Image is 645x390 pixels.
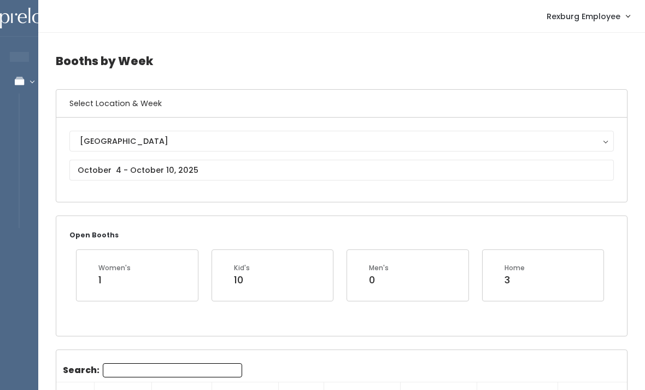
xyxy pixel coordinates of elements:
div: Women's [98,263,131,273]
div: [GEOGRAPHIC_DATA] [80,135,603,147]
h6: Select Location & Week [56,90,627,118]
div: 1 [98,273,131,287]
input: October 4 - October 10, 2025 [69,160,614,181]
div: 3 [505,273,525,287]
div: 10 [234,273,250,287]
button: [GEOGRAPHIC_DATA] [69,131,614,152]
input: Search: [103,363,242,377]
span: Rexburg Employee [547,10,620,22]
small: Open Booths [69,230,119,240]
a: Rexburg Employee [536,4,641,28]
div: Home [505,263,525,273]
div: 0 [369,273,389,287]
h4: Booths by Week [56,46,628,76]
div: Men's [369,263,389,273]
label: Search: [63,363,242,377]
div: Kid's [234,263,250,273]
